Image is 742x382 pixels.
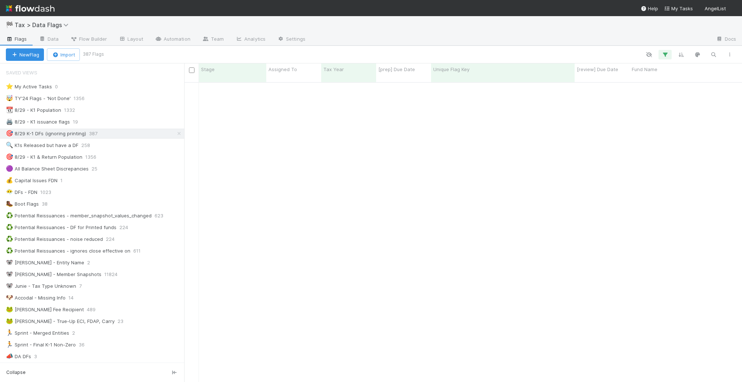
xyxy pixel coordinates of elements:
[6,330,13,336] span: 🏃
[113,34,149,45] a: Layout
[6,294,13,301] span: 🐶
[6,106,61,115] div: 8/29 - K1 Population
[6,117,70,126] div: 8/29 - K1 issuance flags
[79,282,89,291] span: 7
[6,201,13,207] span: 🥾
[79,340,92,349] span: 36
[6,189,13,195] span: 😶‍🌫️
[710,34,742,45] a: Docs
[6,211,152,220] div: Potential Reissuances - member_snapshot_values_changed
[6,212,13,218] span: ♻️
[641,5,658,12] div: Help
[6,142,13,148] span: 🔍
[6,188,37,197] div: DFs - FDN
[6,154,13,160] span: 🎯
[6,164,89,173] div: All Balance Sheet Discrepancies
[81,141,97,150] span: 258
[6,293,66,302] div: Accodal - Missing Info
[6,199,39,209] div: Boot Flags
[6,283,13,289] span: 🐨
[73,117,85,126] span: 19
[6,317,115,326] div: [PERSON_NAME] - True-Up ECI, FDAP, Carry
[6,236,13,242] span: ♻️
[106,235,122,244] span: 224
[68,293,81,302] span: 14
[15,21,72,29] span: Tax > Data Flags
[6,352,31,361] div: DA DFs
[6,328,69,338] div: Sprint - Merged Entities
[42,199,55,209] span: 38
[6,259,13,265] span: 🐨
[6,224,13,230] span: ♻️
[729,5,736,12] img: avatar_45ea4894-10ca-450f-982d-dabe3bd75b0b.png
[271,34,311,45] a: Settings
[149,34,196,45] a: Automation
[6,83,13,89] span: ⭐
[664,5,693,11] span: My Tasks
[577,66,618,73] span: [review] Due Date
[6,48,44,61] button: NewFlag
[201,66,215,73] span: Stage
[34,352,44,361] span: 3
[6,165,13,172] span: 🟣
[6,353,13,359] span: 📣
[6,118,13,125] span: 🖨️
[74,94,92,103] span: 1356
[6,235,103,244] div: Potential Reissuances - noise reduced
[85,153,104,162] span: 1356
[664,5,693,12] a: My Tasks
[6,153,82,162] div: 8/29 - K1 & Return Population
[6,177,13,183] span: 💰
[6,65,37,80] span: Saved Views
[323,66,344,73] span: Tax Year
[6,94,71,103] div: TY'24 Flags - 'Not Done'
[6,95,13,101] span: 🤯
[6,107,13,113] span: 📆
[268,66,297,73] span: Assigned To
[6,258,84,267] div: [PERSON_NAME] - Entity Name
[6,35,27,43] span: Flags
[70,35,107,43] span: Flow Builder
[6,341,13,348] span: 🏃
[6,2,55,15] img: logo-inverted-e16ddd16eac7371096b0.svg
[6,340,76,349] div: Sprint - Final K-1 Non-Zero
[87,305,103,314] span: 489
[64,106,82,115] span: 1332
[133,246,148,256] span: 611
[189,67,194,73] input: Toggle All Rows Selected
[40,188,59,197] span: 1023
[6,318,13,324] span: 🐸
[72,328,82,338] span: 2
[6,247,13,254] span: ♻️
[6,271,13,277] span: 🐨
[378,66,415,73] span: [prep] Due Date
[6,141,78,150] div: K1s Released but have a DF
[55,82,65,91] span: 0
[119,223,136,232] span: 224
[87,258,97,267] span: 2
[47,48,80,61] button: Import
[6,305,84,314] div: [PERSON_NAME] Fee Recipient
[89,129,105,138] span: 387
[632,66,657,73] span: Fund Name
[705,5,726,11] span: AngelList
[6,82,52,91] div: My Active Tasks
[92,164,105,173] span: 25
[6,130,13,136] span: 🎯
[433,66,470,73] span: Unique Flag Key
[33,34,64,45] a: Data
[6,282,76,291] div: Junie - Tax Type Unknown
[196,34,230,45] a: Team
[83,51,104,58] small: 387 Flags
[118,317,131,326] span: 23
[6,369,26,376] span: Collapse
[6,22,13,28] span: 🏁
[60,176,70,185] span: 1
[6,246,130,256] div: Potential Reissuances - ignores close effective on
[6,129,86,138] div: 8/29 K-1 DFs (ignoring printing)
[155,211,171,220] span: 623
[6,270,101,279] div: [PERSON_NAME] - Member Snapshots
[230,34,271,45] a: Analytics
[6,306,13,312] span: 🐸
[104,270,125,279] span: 11824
